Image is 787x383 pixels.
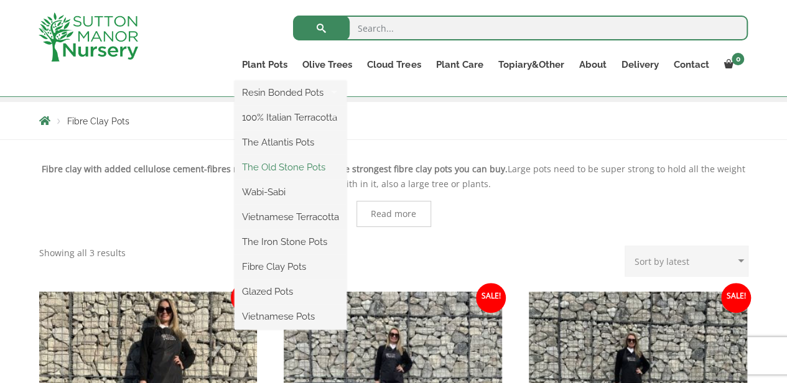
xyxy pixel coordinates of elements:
[39,246,126,261] p: Showing all 3 results
[476,283,506,313] span: Sale!
[235,307,347,326] a: Vietnamese Pots
[371,210,416,218] span: Read more
[360,56,428,73] a: Cloud Trees
[235,257,347,276] a: Fibre Clay Pots
[67,116,129,126] span: Fibre Clay Pots
[235,183,347,201] a: Wabi-Sabi
[39,162,748,191] p: Large pots need to be super strong to hold all the weight of the soil with in it, also a large tr...
[571,56,613,73] a: About
[235,208,347,226] a: Vietnamese Terracotta
[235,282,347,301] a: Glazed Pots
[42,163,508,175] strong: Fibre clay with added cellulose cement-fibres making these large pots the strongest fibre clay po...
[293,16,748,40] input: Search...
[490,56,571,73] a: Topiary&Other
[235,158,347,177] a: The Old Stone Pots
[235,233,347,251] a: The Iron Stone Pots
[428,56,490,73] a: Plant Care
[39,116,748,126] nav: Breadcrumbs
[235,56,295,73] a: Plant Pots
[732,53,744,65] span: 0
[295,56,360,73] a: Olive Trees
[716,56,748,73] a: 0
[231,283,261,313] span: Sale!
[235,133,347,152] a: The Atlantis Pots
[721,283,751,313] span: Sale!
[39,12,138,62] img: logo
[666,56,716,73] a: Contact
[625,246,748,277] select: Shop order
[613,56,666,73] a: Delivery
[235,108,347,127] a: 100% Italian Terracotta
[235,83,347,102] a: Resin Bonded Pots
